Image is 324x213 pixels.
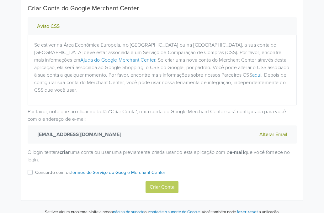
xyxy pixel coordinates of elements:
[34,41,290,94] p: Se estiver na Área Econômica Europeia, no [GEOGRAPHIC_DATA] ou na [GEOGRAPHIC_DATA], a sua conta ...
[71,170,165,175] a: Termos de Serviço do Google Merchant Center
[252,72,262,78] a: aqui
[258,130,289,139] button: Alterar Email
[28,108,297,144] p: Por favor, note que ao clicar no botão " Criar Conta " , uma conta do Google Merchant Center será...
[80,57,155,63] a: Ajuda do Google Merchant Center
[28,5,297,12] h5: Criar Conta do Google Merchant Center
[35,169,166,176] p: Concordo com os
[28,149,297,164] p: O login tentará uma conta ou usar uma previamente criada usando esta aplicação com o que você for...
[35,23,61,30] button: Aviso CSS
[35,131,121,138] strong: [EMAIL_ADDRESS][DOMAIN_NAME]
[60,149,70,155] strong: criar
[230,149,244,155] strong: e-mail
